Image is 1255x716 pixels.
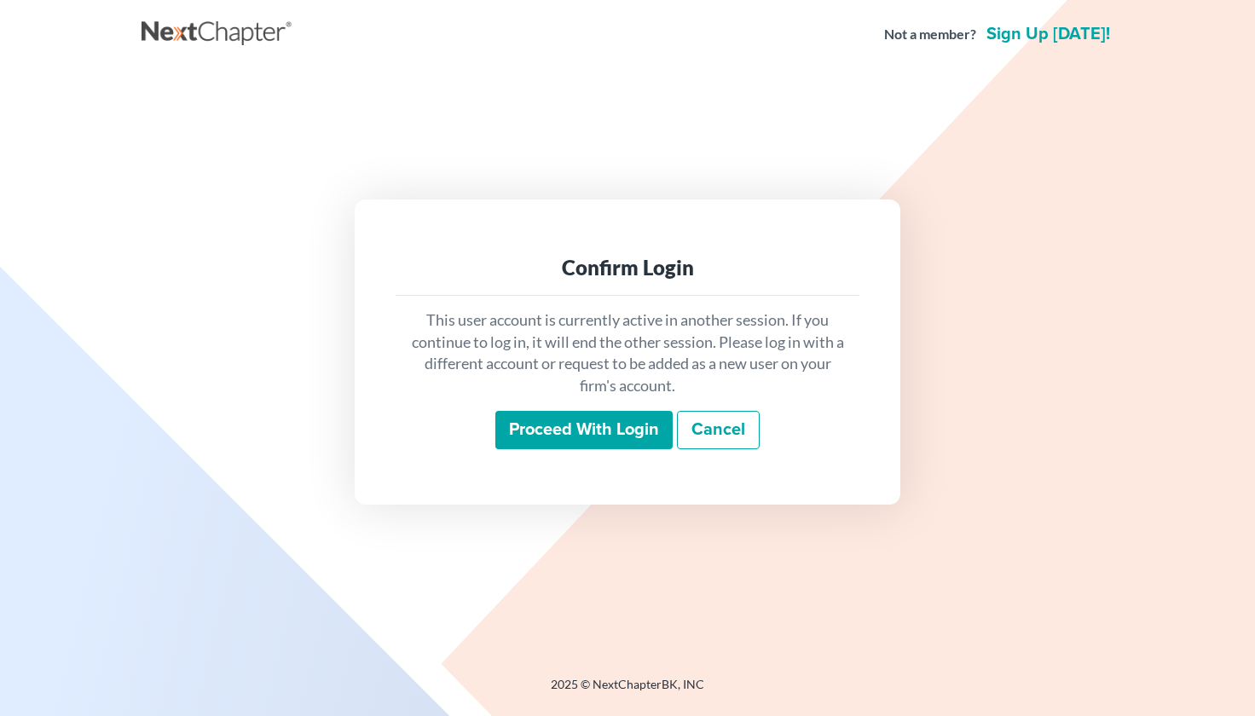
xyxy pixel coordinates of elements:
a: Sign up [DATE]! [983,26,1113,43]
p: This user account is currently active in another session. If you continue to log in, it will end ... [409,309,846,397]
strong: Not a member? [884,25,976,44]
input: Proceed with login [495,411,673,450]
div: Confirm Login [409,254,846,281]
div: 2025 © NextChapterBK, INC [142,676,1113,707]
a: Cancel [677,411,760,450]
